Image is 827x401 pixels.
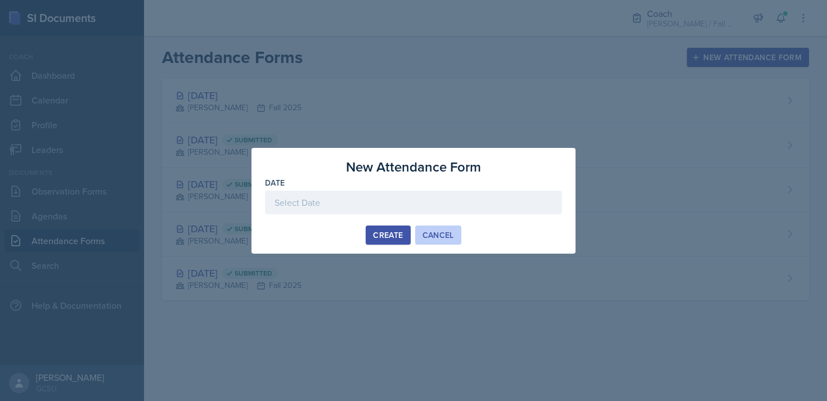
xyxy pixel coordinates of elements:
[373,231,403,240] div: Create
[415,226,461,245] button: Cancel
[346,157,481,177] h3: New Attendance Form
[423,231,454,240] div: Cancel
[265,177,285,188] label: Date
[366,226,410,245] button: Create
